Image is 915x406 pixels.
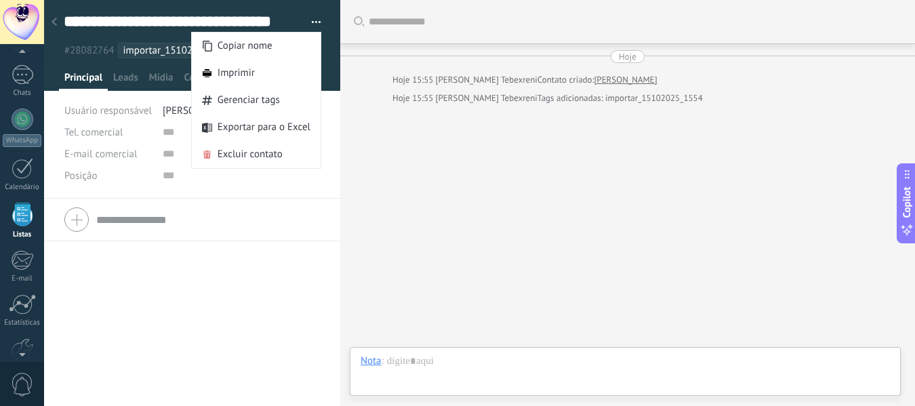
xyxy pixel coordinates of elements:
[594,73,657,87] a: [PERSON_NAME]
[123,44,236,57] span: importar_15102025_1554
[163,104,280,117] span: [PERSON_NAME] Tebexreni
[436,92,537,104] span: Roberto Mayer Tebexreni
[64,171,97,181] span: Posição
[218,87,280,114] span: Gerenciar tags
[392,73,436,87] div: Hoje 15:55
[64,148,137,161] span: E-mail comercial
[113,71,138,91] span: Leads
[64,126,123,139] span: Tel. comercial
[436,74,537,85] span: Roberto Mayer Tebexreni
[218,114,310,141] span: Exportar para o Excel
[900,186,914,218] span: Copilot
[537,73,594,87] div: Contato criado:
[149,71,174,91] span: Mídia
[218,33,272,60] span: Copiar nome
[192,114,321,141] a: Exportar para o Excel
[3,183,42,192] div: Calendário
[64,100,152,121] div: Usuário responsável
[3,275,42,283] div: E-mail
[3,134,41,147] div: WhatsApp
[619,50,636,63] div: Hoje
[64,165,152,186] div: Posição
[64,121,123,143] button: Tel. comercial
[3,319,42,327] div: Estatísticas
[64,71,102,91] span: Principal
[64,104,152,117] span: Usuário responsável
[3,89,42,98] div: Chats
[537,92,703,105] span: Tags adicionadas: importar_15102025_1554
[218,141,283,168] span: Excluir contato
[184,71,244,91] span: Configurações
[382,354,384,368] span: :
[218,60,255,87] span: Imprimir
[3,230,42,239] div: Listas
[64,143,137,165] button: E-mail comercial
[392,92,436,105] div: Hoje 15:55
[64,44,115,57] span: #28082764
